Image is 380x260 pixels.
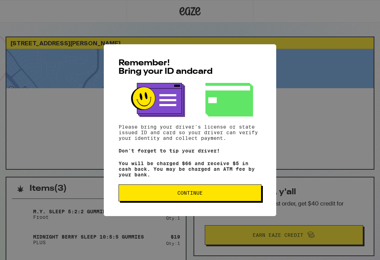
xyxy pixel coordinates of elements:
[119,59,213,76] span: Remember! Bring your ID and card
[177,190,203,195] span: Continue
[119,184,261,201] button: Continue
[119,124,261,141] p: Please bring your driver's license or state issued ID and card so your driver can verify your ide...
[119,161,261,177] p: You will be charged $66 and receive $5 in cash back. You may be charged an ATM fee by your bank.
[119,148,261,154] p: Don't forget to tip your driver!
